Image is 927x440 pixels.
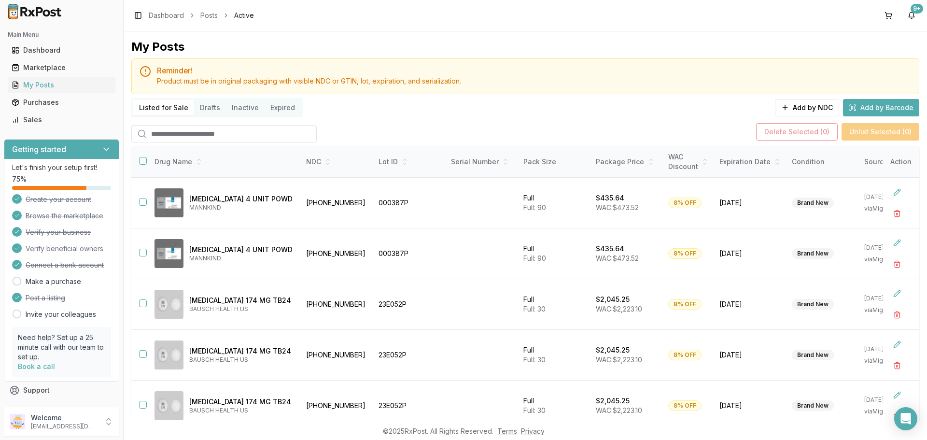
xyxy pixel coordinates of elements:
[775,99,839,116] button: Add by NDC
[888,408,906,425] button: Delete
[888,184,906,201] button: Edit
[154,391,183,420] img: Aplenzin 174 MG TB24
[518,279,590,330] td: Full
[523,406,546,414] span: Full: 30
[792,248,834,259] div: Brand New
[26,293,65,303] span: Post a listing
[719,157,780,167] div: Expiration Date
[373,330,445,381] td: 23E052P
[668,299,702,310] div: 8% OFF
[154,290,183,319] img: Aplenzin 174 MG TB24
[265,100,301,115] button: Expired
[26,260,104,270] span: Connect a bank account
[668,400,702,411] div: 8% OFF
[596,305,642,313] span: WAC: $2,223.10
[373,228,445,279] td: 000387P
[864,295,901,302] p: [DATE]
[26,211,103,221] span: Browse the marketplace
[888,285,906,302] button: Edit
[596,406,642,414] span: WAC: $2,223.10
[518,178,590,228] td: Full
[157,67,911,74] h5: Reminder!
[10,414,25,429] img: User avatar
[4,399,119,416] button: Feedback
[12,143,66,155] h3: Getting started
[864,157,901,167] div: Source
[200,11,218,20] a: Posts
[668,350,702,360] div: 8% OFF
[786,146,858,178] th: Condition
[189,346,293,356] p: [MEDICAL_DATA] 174 MG TB24
[12,80,112,90] div: My Posts
[149,11,254,20] nav: breadcrumb
[596,193,624,203] p: $435.64
[157,76,911,86] div: Product must be in original packaging with visible NDC or GTIN, lot, expiration, and serialization.
[888,306,906,324] button: Delete
[373,279,445,330] td: 23E052P
[189,255,293,262] p: MANNKIND
[189,194,293,204] p: [MEDICAL_DATA] 4 UNIT POWD
[133,100,194,115] button: Listed for Sale
[864,357,901,365] p: via Migrated
[189,204,293,212] p: MANNKIND
[189,245,293,255] p: [MEDICAL_DATA] 4 UNIT POWD
[596,244,624,254] p: $435.64
[596,203,639,212] span: WAC: $473.52
[300,228,373,279] td: [PHONE_NUMBER]
[518,146,590,178] th: Pack Size
[523,355,546,364] span: Full: 30
[4,4,66,19] img: RxPost Logo
[888,336,906,353] button: Edit
[719,350,780,360] span: [DATE]
[189,305,293,313] p: BAUSCH HEALTH US
[226,100,265,115] button: Inactive
[864,345,901,353] p: [DATE]
[4,112,119,128] button: Sales
[596,355,642,364] span: WAC: $2,223.10
[8,42,115,59] a: Dashboard
[154,188,183,217] img: Afrezza 4 UNIT POWD
[719,299,780,309] span: [DATE]
[719,249,780,258] span: [DATE]
[518,330,590,381] td: Full
[31,423,98,430] p: [EMAIL_ADDRESS][DOMAIN_NAME]
[8,111,115,128] a: Sales
[12,174,27,184] span: 75 %
[26,277,81,286] a: Make a purchase
[189,356,293,364] p: BAUSCH HEALTH US
[234,11,254,20] span: Active
[12,163,111,172] p: Let's finish your setup first!
[864,306,901,314] p: via Migrated
[864,408,901,415] p: via Migrated
[23,403,56,412] span: Feedback
[719,401,780,411] span: [DATE]
[888,357,906,374] button: Delete
[864,255,901,263] p: via Migrated
[719,198,780,208] span: [DATE]
[668,248,702,259] div: 8% OFF
[12,45,112,55] div: Dashboard
[26,195,91,204] span: Create your account
[194,100,226,115] button: Drafts
[523,305,546,313] span: Full: 30
[26,310,96,319] a: Invite your colleagues
[189,296,293,305] p: [MEDICAL_DATA] 174 MG TB24
[373,381,445,431] td: 23E052P
[4,382,119,399] button: Support
[4,95,119,110] button: Purchases
[300,178,373,228] td: [PHONE_NUMBER]
[497,427,517,435] a: Terms
[300,381,373,431] td: [PHONE_NUMBER]
[4,43,119,58] button: Dashboard
[668,198,702,208] div: 8% OFF
[379,157,439,167] div: Lot ID
[31,413,98,423] p: Welcome
[306,157,367,167] div: NDC
[8,59,115,76] a: Marketplace
[596,295,630,304] p: $2,045.25
[864,396,901,404] p: [DATE]
[518,381,590,431] td: Full
[596,345,630,355] p: $2,045.25
[792,299,834,310] div: Brand New
[18,333,105,362] p: Need help? Set up a 25 minute call with our team to set up.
